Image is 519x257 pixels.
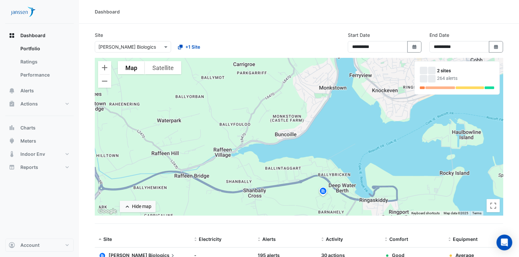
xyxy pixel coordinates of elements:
[472,211,481,215] a: Terms (opens in new tab)
[9,138,15,144] app-icon: Meters
[20,242,39,248] span: Account
[95,8,120,15] div: Dashboard
[444,211,468,215] span: Map data ©2025
[103,236,112,242] span: Site
[412,44,418,50] fa-icon: Select Date
[453,236,478,242] span: Equipment
[96,207,118,216] a: Open this area in Google Maps (opens a new window)
[9,32,15,39] app-icon: Dashboard
[9,87,15,94] app-icon: Alerts
[9,125,15,131] app-icon: Charts
[8,5,38,18] img: Company Logo
[9,151,15,157] app-icon: Indoor Env
[5,161,74,174] button: Reports
[487,199,500,212] button: Toggle fullscreen view
[20,101,38,107] span: Actions
[98,75,111,88] button: Zoom out
[15,55,74,68] a: Ratings
[326,236,343,242] span: Activity
[5,84,74,97] button: Alerts
[5,239,74,252] button: Account
[318,186,328,198] img: site-pin.svg
[96,207,118,216] img: Google
[185,43,200,50] span: +1 Site
[5,97,74,110] button: Actions
[9,164,15,171] app-icon: Reports
[145,61,181,74] button: Show satellite imagery
[15,42,74,55] a: Portfolio
[390,236,408,242] span: Comfort
[262,236,276,242] span: Alerts
[5,148,74,161] button: Indoor Env
[20,32,45,39] span: Dashboard
[174,41,204,53] button: +1 Site
[132,203,151,210] div: Hide map
[20,151,45,157] span: Indoor Env
[348,32,370,38] label: Start Date
[199,236,221,242] span: Electricity
[20,164,38,171] span: Reports
[98,61,111,74] button: Zoom in
[20,138,36,144] span: Meters
[5,42,74,84] div: Dashboard
[5,121,74,134] button: Charts
[437,75,494,82] div: 264 alerts
[20,125,36,131] span: Charts
[20,87,34,94] span: Alerts
[497,235,512,250] div: Open Intercom Messenger
[9,101,15,107] app-icon: Actions
[493,44,499,50] fa-icon: Select Date
[411,211,440,216] button: Keyboard shortcuts
[120,201,156,212] button: Hide map
[437,67,494,74] div: 2 sites
[118,61,145,74] button: Show street map
[95,32,103,38] label: Site
[15,68,74,82] a: Performance
[5,29,74,42] button: Dashboard
[429,32,449,38] label: End Date
[5,134,74,148] button: Meters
